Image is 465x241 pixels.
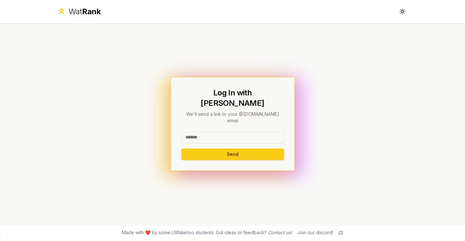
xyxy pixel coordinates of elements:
[122,229,292,236] span: Made with ❤️ by some UWaterloo students. Got ideas or feedback?
[181,88,284,108] h1: Log In with [PERSON_NAME]
[297,229,333,236] div: Join our discord!
[69,6,101,17] div: Wat
[181,148,284,160] button: Send
[181,111,284,124] p: We'll send a link to your @[DOMAIN_NAME] email
[82,7,101,16] span: Rank
[268,230,292,235] a: Contact us!
[57,6,101,17] a: WatRank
